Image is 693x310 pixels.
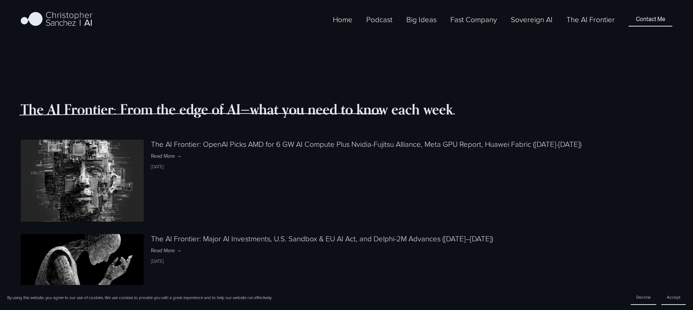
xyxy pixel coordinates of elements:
a: Home [333,13,353,25]
p: By using this website, you agree to our use of cookies. We use cookies to provide you with a grea... [7,295,272,301]
button: Accept [661,290,686,305]
a: Contact Me [629,12,672,26]
time: [DATE] [151,258,164,264]
a: The AI Frontier: Major AI Investments, U.S. Sandbox & EU AI Act, and Delphi-2M Advances ([DATE]–[... [151,233,493,243]
a: The AI Frontier: OpenAI Picks AMD for 6 GW AI Compute Plus Nvidia-Fujitsu Alliance, Meta GPU Repo... [21,140,151,221]
span: Accept [667,294,680,300]
img: The AI Frontier: OpenAI Picks AMD for 6 GW AI Compute Plus Nvidia-Fujitsu Alliance, Meta GPU Repo... [21,119,144,242]
strong: The AI Frontier: From the edge of AI—what you need to know each week. [21,101,455,118]
a: Read More → [151,247,672,254]
a: Sovereign AI [511,13,553,25]
a: Podcast [366,13,393,25]
img: Christopher Sanchez | AI [21,11,92,29]
span: Big Ideas [406,14,437,25]
a: folder dropdown [406,13,437,25]
a: Read More → [151,152,672,160]
time: [DATE] [151,163,164,170]
a: The AI Frontier: OpenAI Picks AMD for 6 GW AI Compute Plus Nvidia-Fujitsu Alliance, Meta GPU Repo... [151,139,582,149]
a: folder dropdown [450,13,497,25]
a: The AI Frontier [566,13,615,25]
span: Decline [636,294,651,300]
span: Fast Company [450,14,497,25]
button: Decline [631,290,656,305]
